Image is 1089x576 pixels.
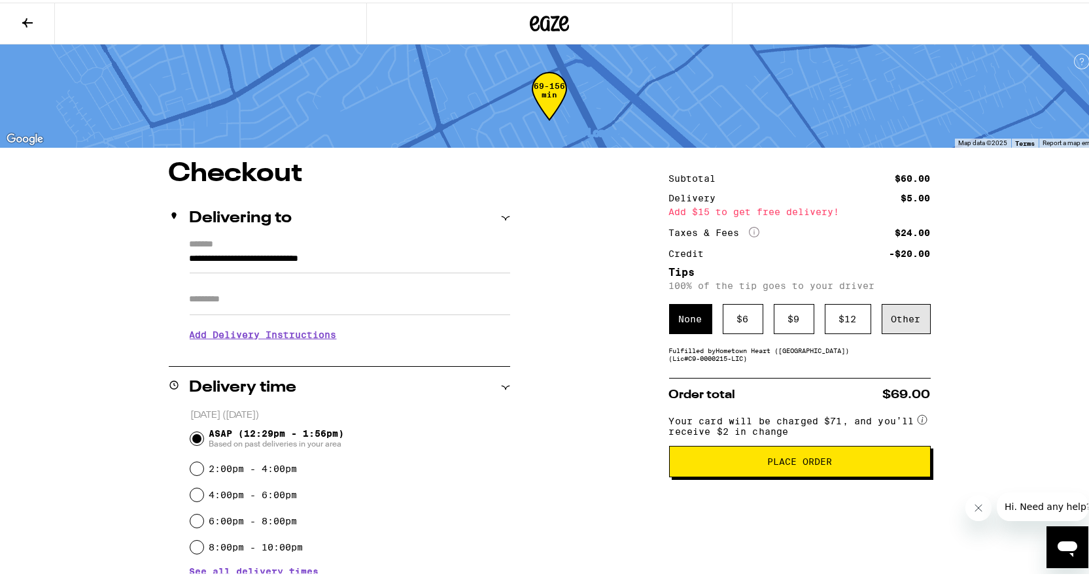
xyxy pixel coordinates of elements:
div: $ 6 [723,301,763,331]
button: Place Order [669,443,931,475]
span: $69.00 [883,386,931,398]
h3: Add Delivery Instructions [190,317,510,347]
iframe: Button to launch messaging window [1046,524,1088,566]
span: Hi. Need any help? [8,9,94,20]
div: Delivery [669,191,725,200]
span: Place Order [767,454,832,464]
label: 6:00pm - 8:00pm [209,513,297,524]
iframe: Close message [965,492,992,518]
a: Open this area in Google Maps (opens a new window) [3,128,46,145]
span: Order total [669,386,736,398]
div: Taxes & Fees [669,224,759,236]
p: We'll contact you at [PHONE_NUMBER] when we arrive [190,347,510,358]
h1: Checkout [169,158,510,184]
img: Google [3,128,46,145]
p: [DATE] ([DATE]) [190,407,510,419]
span: ASAP (12:29pm - 1:56pm) [209,426,344,447]
span: Your card will be charged $71, and you’ll receive $2 in change [669,409,915,434]
h5: Tips [669,265,931,275]
div: $5.00 [901,191,931,200]
iframe: Message from company [997,490,1088,518]
span: Map data ©2025 [958,137,1007,144]
div: Add $15 to get free delivery! [669,205,931,214]
div: $24.00 [895,226,931,235]
button: See all delivery times [190,564,319,573]
h2: Delivery time [190,377,297,393]
label: 2:00pm - 4:00pm [209,461,297,471]
div: $ 12 [825,301,871,331]
label: 4:00pm - 6:00pm [209,487,297,498]
span: Based on past deliveries in your area [209,436,344,447]
label: 8:00pm - 10:00pm [209,539,303,550]
a: Terms [1015,137,1035,144]
div: None [669,301,712,331]
div: $ 9 [774,301,814,331]
h2: Delivering to [190,208,292,224]
div: Subtotal [669,171,725,180]
div: -$20.00 [890,246,931,256]
div: $60.00 [895,171,931,180]
p: 100% of the tip goes to your driver [669,278,931,288]
div: 69-156 min [532,79,567,128]
div: Fulfilled by Hometown Heart ([GEOGRAPHIC_DATA]) (Lic# C9-0000215-LIC ) [669,344,931,360]
div: Other [882,301,931,331]
div: Credit [669,246,714,256]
